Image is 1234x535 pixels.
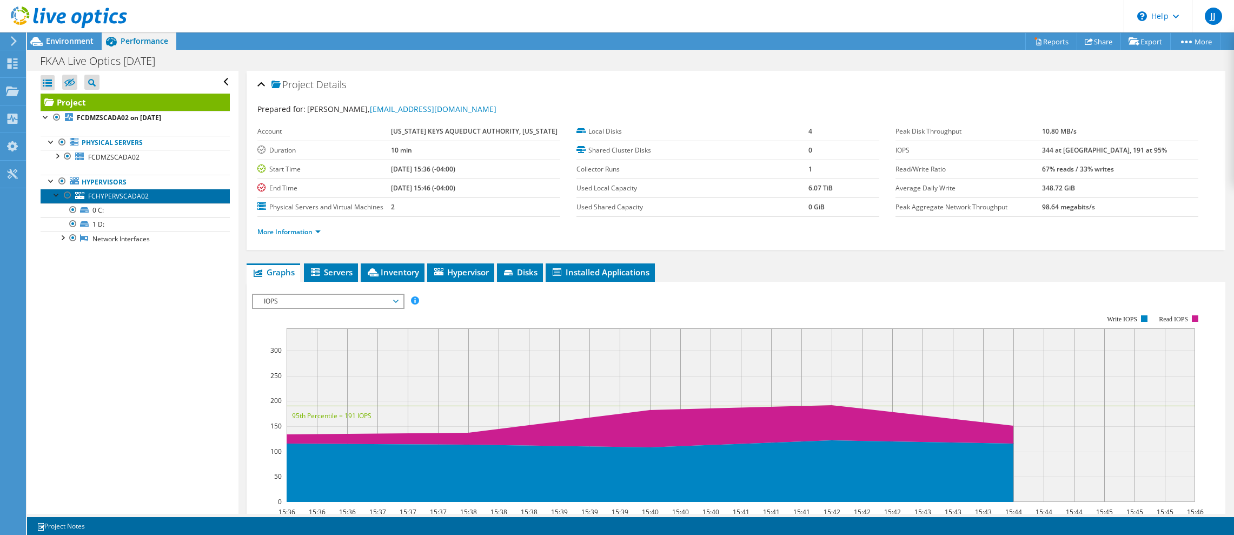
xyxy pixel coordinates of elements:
[550,507,567,517] text: 15:39
[270,346,282,355] text: 300
[1065,507,1082,517] text: 15:44
[41,111,230,125] a: FCDMZSCADA02 on [DATE]
[307,104,496,114] span: [PERSON_NAME],
[895,145,1042,156] label: IOPS
[974,507,991,517] text: 15:43
[270,421,282,431] text: 150
[339,507,355,517] text: 15:36
[29,519,92,533] a: Project Notes
[672,507,688,517] text: 15:40
[762,507,779,517] text: 15:41
[641,507,658,517] text: 15:40
[41,175,230,189] a: Hypervisors
[391,202,395,212] b: 2
[41,217,230,232] a: 1 D:
[77,113,161,122] b: FCDMZSCADA02 on [DATE]
[88,153,140,162] span: FCDMZSCADA02
[1096,507,1112,517] text: 15:45
[369,507,386,517] text: 15:37
[576,202,808,213] label: Used Shared Capacity
[257,126,391,137] label: Account
[1120,33,1171,50] a: Export
[460,507,476,517] text: 15:38
[1156,507,1173,517] text: 15:45
[944,507,961,517] text: 15:43
[270,396,282,405] text: 200
[551,267,649,278] span: Installed Applications
[1042,202,1095,212] b: 98.64 megabits/s
[895,126,1042,137] label: Peak Disk Throughput
[41,203,230,217] a: 0 C:
[391,164,455,174] b: [DATE] 15:36 (-04:00)
[257,145,391,156] label: Duration
[433,267,489,278] span: Hypervisor
[1137,11,1147,21] svg: \n
[252,267,295,278] span: Graphs
[576,126,808,137] label: Local Disks
[1159,315,1188,323] text: Read IOPS
[823,507,840,517] text: 15:42
[808,202,825,212] b: 0 GiB
[1107,315,1137,323] text: Write IOPS
[271,80,314,90] span: Project
[1005,507,1021,517] text: 15:44
[884,507,900,517] text: 15:42
[257,164,391,175] label: Start Time
[1042,146,1167,155] b: 344 at [GEOGRAPHIC_DATA], 191 at 95%
[316,78,346,91] span: Details
[366,267,419,278] span: Inventory
[808,146,812,155] b: 0
[1042,183,1075,193] b: 348.72 GiB
[581,507,598,517] text: 15:39
[41,136,230,150] a: Physical Servers
[270,371,282,380] text: 250
[793,507,810,517] text: 15:41
[270,447,282,456] text: 100
[278,507,295,517] text: 15:36
[1042,127,1077,136] b: 10.80 MB/s
[121,36,168,46] span: Performance
[429,507,446,517] text: 15:37
[576,164,808,175] label: Collector Runs
[1186,507,1203,517] text: 15:46
[1205,8,1222,25] span: JJ
[808,127,812,136] b: 4
[895,202,1042,213] label: Peak Aggregate Network Throughput
[732,507,749,517] text: 15:41
[391,183,455,193] b: [DATE] 15:46 (-04:00)
[611,507,628,517] text: 15:39
[257,227,321,236] a: More Information
[895,183,1042,194] label: Average Daily Write
[1077,33,1121,50] a: Share
[520,507,537,517] text: 15:38
[308,507,325,517] text: 15:36
[808,164,812,174] b: 1
[702,507,719,517] text: 15:40
[257,104,306,114] label: Prepared for:
[257,183,391,194] label: End Time
[41,232,230,246] a: Network Interfaces
[1025,33,1077,50] a: Reports
[808,183,833,193] b: 6.07 TiB
[258,295,397,308] span: IOPS
[502,267,538,278] span: Disks
[41,150,230,164] a: FCDMZSCADA02
[391,146,412,155] b: 10 min
[576,145,808,156] label: Shared Cluster Disks
[1035,507,1052,517] text: 15:44
[576,183,808,194] label: Used Local Capacity
[853,507,870,517] text: 15:42
[274,472,282,481] text: 50
[370,104,496,114] a: [EMAIL_ADDRESS][DOMAIN_NAME]
[309,267,353,278] span: Servers
[399,507,416,517] text: 15:37
[292,411,371,420] text: 95th Percentile = 191 IOPS
[895,164,1042,175] label: Read/Write Ratio
[46,36,94,46] span: Environment
[88,191,149,201] span: FCHYPERVSCADA02
[1170,33,1220,50] a: More
[257,202,391,213] label: Physical Servers and Virtual Machines
[35,55,172,67] h1: FKAA Live Optics [DATE]
[914,507,931,517] text: 15:43
[490,507,507,517] text: 15:38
